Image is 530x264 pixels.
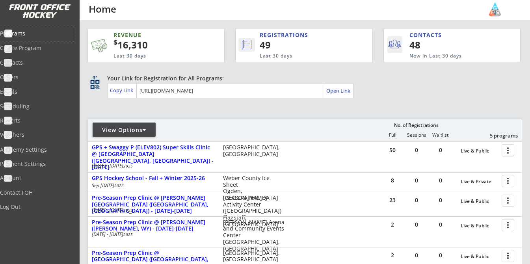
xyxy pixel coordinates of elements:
[110,87,135,94] div: Copy Link
[461,148,498,154] div: Live & Public
[123,207,133,213] em: 2025
[405,147,428,153] div: 0
[405,197,428,203] div: 0
[428,132,452,138] div: Waitlist
[461,179,498,184] div: Live & Private
[502,175,514,187] button: more_vert
[409,38,458,52] div: 48
[392,123,441,128] div: No. of Registrations
[461,199,498,204] div: Live & Public
[123,232,133,237] em: 2025
[223,219,285,252] div: [PERSON_NAME] Arena and Community Events Center [GEOGRAPHIC_DATA], [GEOGRAPHIC_DATA]
[90,74,99,80] div: qr
[326,87,351,94] div: Open Link
[381,222,404,227] div: 2
[92,164,212,168] div: [DATE] - [DATE]
[461,223,498,229] div: Live & Public
[326,85,351,96] a: Open Link
[502,219,514,231] button: more_vert
[223,195,285,228] div: [PERSON_NAME] Activity Center ([GEOGRAPHIC_DATA]) Flagstaff, [GEOGRAPHIC_DATA]
[223,175,285,201] div: Weber County Ice Sheet Ogden, [GEOGRAPHIC_DATA]
[405,222,428,227] div: 0
[429,197,452,203] div: 0
[381,147,404,153] div: 50
[223,144,285,158] div: [GEOGRAPHIC_DATA], [GEOGRAPHIC_DATA]
[409,31,445,39] div: CONTACTS
[461,254,498,259] div: Live & Public
[260,53,340,59] div: Last 30 days
[429,147,452,153] div: 0
[92,195,215,214] div: Pre-Season Prep Clinic @ [PERSON_NAME][GEOGRAPHIC_DATA] ([GEOGRAPHIC_DATA], [GEOGRAPHIC_DATA]) - ...
[429,253,452,258] div: 0
[92,144,215,171] div: GPS + Swaggy P (ELEV802) Super Skills Clinic @ [GEOGRAPHIC_DATA] ([GEOGRAPHIC_DATA], [GEOGRAPHIC_...
[92,208,212,212] div: [DATE] - [DATE]
[405,178,428,183] div: 0
[381,132,404,138] div: Full
[409,53,484,59] div: New in Last 30 days
[429,178,452,183] div: 0
[113,37,117,47] sup: $
[405,132,428,138] div: Sessions
[113,31,190,39] div: REVENUE
[89,78,101,90] button: qr_code
[92,183,212,188] div: Sep [DATE]
[223,250,285,263] div: [GEOGRAPHIC_DATA], [GEOGRAPHIC_DATA]
[260,31,338,39] div: REGISTRATIONS
[107,74,498,82] div: Your Link for Registration for All Programs:
[92,219,215,232] div: Pre-Season Prep Clinic @ [PERSON_NAME] ([PERSON_NAME], WY) - [DATE]-[DATE]
[502,250,514,262] button: more_vert
[113,38,199,52] div: 16,310
[405,253,428,258] div: 0
[477,132,518,139] div: 5 programs
[502,195,514,207] button: more_vert
[381,253,404,258] div: 2
[502,144,514,156] button: more_vert
[260,38,346,52] div: 49
[92,232,212,237] div: [DATE] - [DATE]
[114,183,124,188] em: 2026
[113,53,190,59] div: Last 30 days
[93,126,156,134] div: View Options
[92,175,215,182] div: GPS Hockey School - Fall + Winter 2025-26
[429,222,452,227] div: 0
[381,178,404,183] div: 8
[381,197,404,203] div: 23
[123,163,133,169] em: 2025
